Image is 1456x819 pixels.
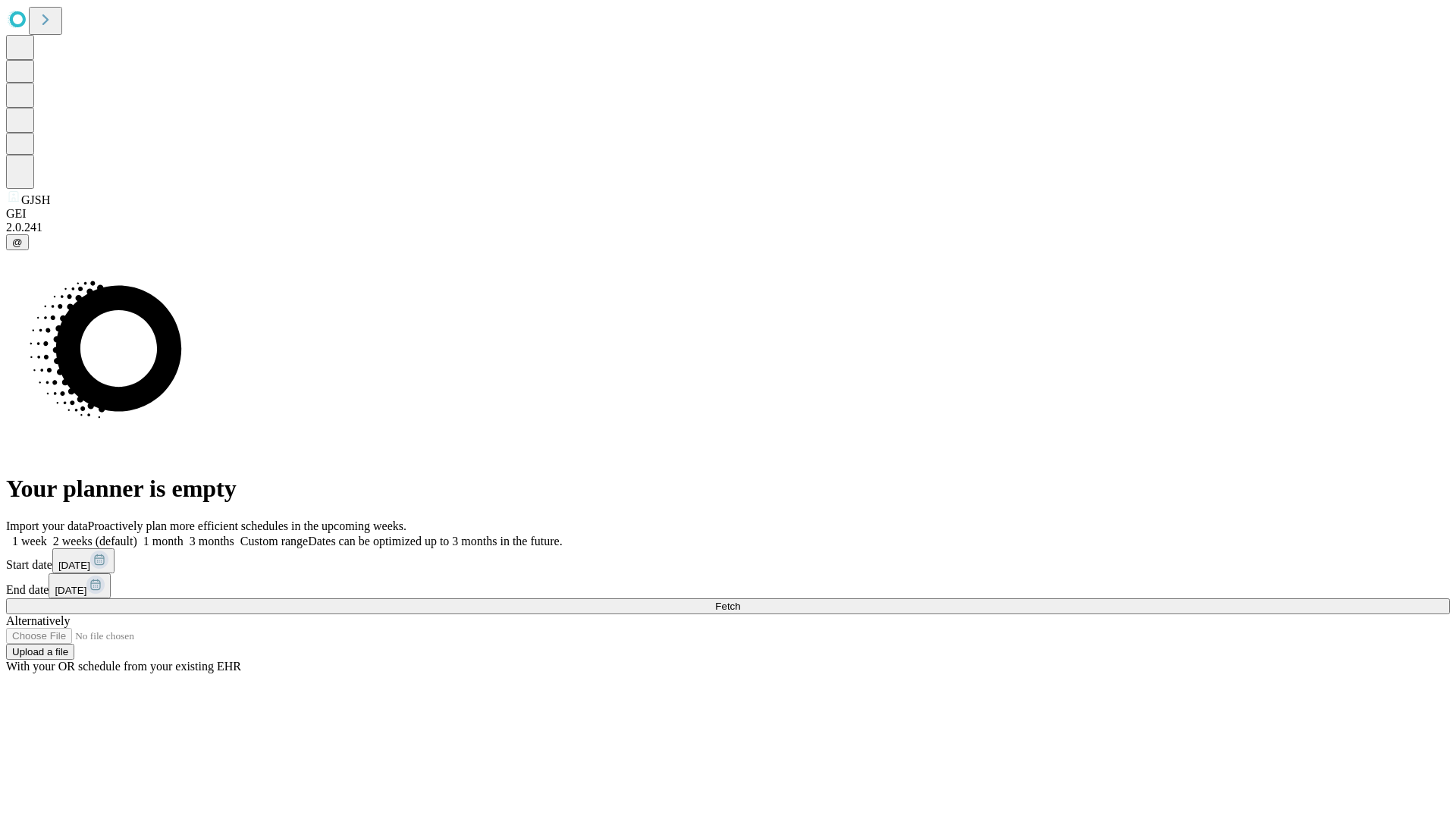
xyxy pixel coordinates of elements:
div: GEI [6,207,1450,221]
span: 1 week [12,535,47,548]
button: [DATE] [52,548,115,573]
span: [DATE] [58,560,90,571]
div: 2.0.241 [6,221,1450,234]
button: @ [6,234,29,250]
button: Fetch [6,598,1450,614]
button: [DATE] [49,573,111,598]
span: Fetch [715,601,740,612]
span: Proactively plan more efficient schedules in the upcoming weeks. [88,519,406,532]
div: Start date [6,548,1450,573]
span: Alternatively [6,614,70,627]
span: 2 weeks (default) [53,535,137,548]
span: @ [12,237,23,248]
span: [DATE] [55,585,86,596]
span: Import your data [6,519,88,532]
span: 3 months [190,535,234,548]
span: Custom range [240,535,308,548]
span: With your OR schedule from your existing EHR [6,660,241,673]
span: Dates can be optimized up to 3 months in the future. [308,535,562,548]
button: Upload a file [6,644,74,660]
span: GJSH [21,193,50,206]
h1: Your planner is empty [6,475,1450,503]
span: 1 month [143,535,184,548]
div: End date [6,573,1450,598]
